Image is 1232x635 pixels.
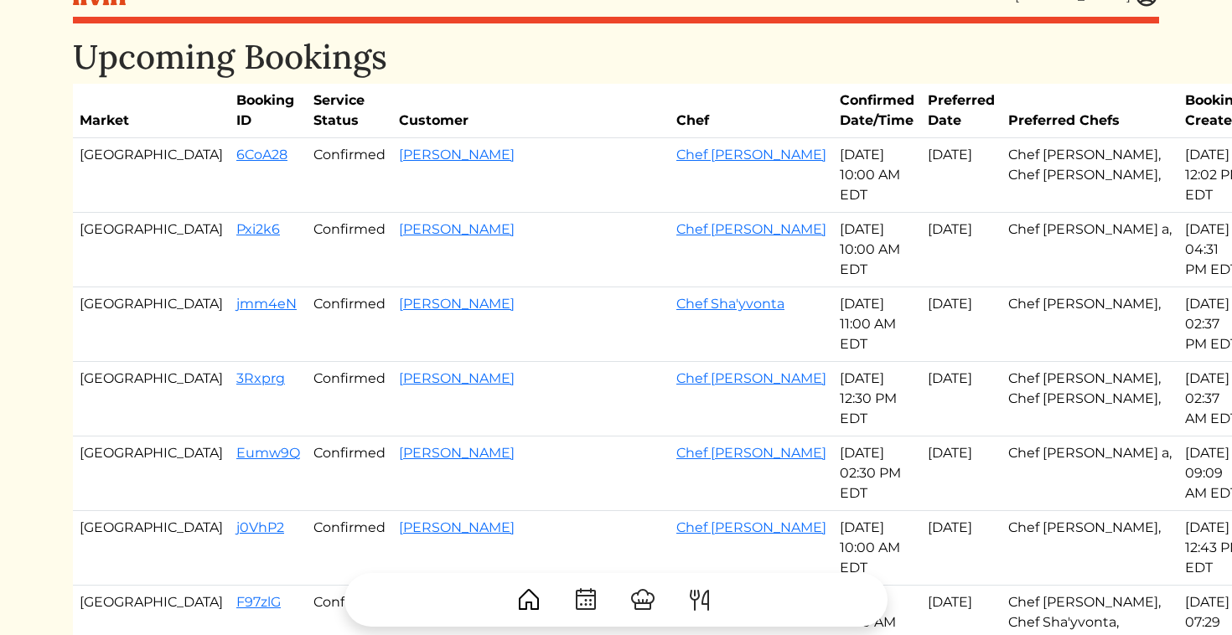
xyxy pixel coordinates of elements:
[236,296,297,312] a: jmm4eN
[629,586,656,613] img: ChefHat-a374fb509e4f37eb0702ca99f5f64f3b6956810f32a249b33092029f8484b388.svg
[236,519,284,535] a: j0VhP2
[833,213,921,287] td: [DATE] 10:00 AM EDT
[73,213,230,287] td: [GEOGRAPHIC_DATA]
[921,138,1002,213] td: [DATE]
[236,370,285,386] a: 3Rxprg
[392,84,670,138] th: Customer
[833,362,921,436] td: [DATE] 12:30 PM EDT
[73,138,230,213] td: [GEOGRAPHIC_DATA]
[399,370,515,386] a: [PERSON_NAME]
[236,221,280,237] a: Pxi2k6
[73,287,230,362] td: [GEOGRAPHIC_DATA]
[73,511,230,586] td: [GEOGRAPHIC_DATA]
[676,370,826,386] a: Chef [PERSON_NAME]
[676,296,784,312] a: Chef Sha'yvonta
[515,586,542,613] img: House-9bf13187bcbb5817f509fe5e7408150f90897510c4275e13d0d5fca38e0b5951.svg
[1002,362,1178,436] td: Chef [PERSON_NAME], Chef [PERSON_NAME],
[307,84,392,138] th: Service Status
[833,84,921,138] th: Confirmed Date/Time
[230,84,307,138] th: Booking ID
[73,362,230,436] td: [GEOGRAPHIC_DATA]
[833,511,921,586] td: [DATE] 10:00 AM EDT
[307,362,392,436] td: Confirmed
[73,37,1159,77] h1: Upcoming Bookings
[1002,84,1178,138] th: Preferred Chefs
[833,436,921,511] td: [DATE] 02:30 PM EDT
[670,84,833,138] th: Chef
[1002,511,1178,586] td: Chef [PERSON_NAME],
[921,287,1002,362] td: [DATE]
[921,362,1002,436] td: [DATE]
[399,445,515,461] a: [PERSON_NAME]
[1002,436,1178,511] td: Chef [PERSON_NAME] a,
[73,84,230,138] th: Market
[921,84,1002,138] th: Preferred Date
[833,287,921,362] td: [DATE] 11:00 AM EDT
[1002,213,1178,287] td: Chef [PERSON_NAME] a,
[399,147,515,163] a: [PERSON_NAME]
[1002,138,1178,213] td: Chef [PERSON_NAME], Chef [PERSON_NAME],
[676,147,826,163] a: Chef [PERSON_NAME]
[399,221,515,237] a: [PERSON_NAME]
[921,436,1002,511] td: [DATE]
[686,586,713,613] img: ForkKnife-55491504ffdb50bab0c1e09e7649658475375261d09fd45db06cec23bce548bf.svg
[307,287,392,362] td: Confirmed
[676,445,826,461] a: Chef [PERSON_NAME]
[676,221,826,237] a: Chef [PERSON_NAME]
[921,511,1002,586] td: [DATE]
[676,519,826,535] a: Chef [PERSON_NAME]
[833,138,921,213] td: [DATE] 10:00 AM EDT
[399,296,515,312] a: [PERSON_NAME]
[307,436,392,511] td: Confirmed
[73,436,230,511] td: [GEOGRAPHIC_DATA]
[572,586,599,613] img: CalendarDots-5bcf9d9080389f2a281d69619e1c85352834be518fbc73d9501aef674afc0d57.svg
[1002,287,1178,362] td: Chef [PERSON_NAME],
[307,213,392,287] td: Confirmed
[236,147,287,163] a: 6CoA28
[921,213,1002,287] td: [DATE]
[399,519,515,535] a: [PERSON_NAME]
[307,511,392,586] td: Confirmed
[236,445,300,461] a: Eumw9Q
[307,138,392,213] td: Confirmed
